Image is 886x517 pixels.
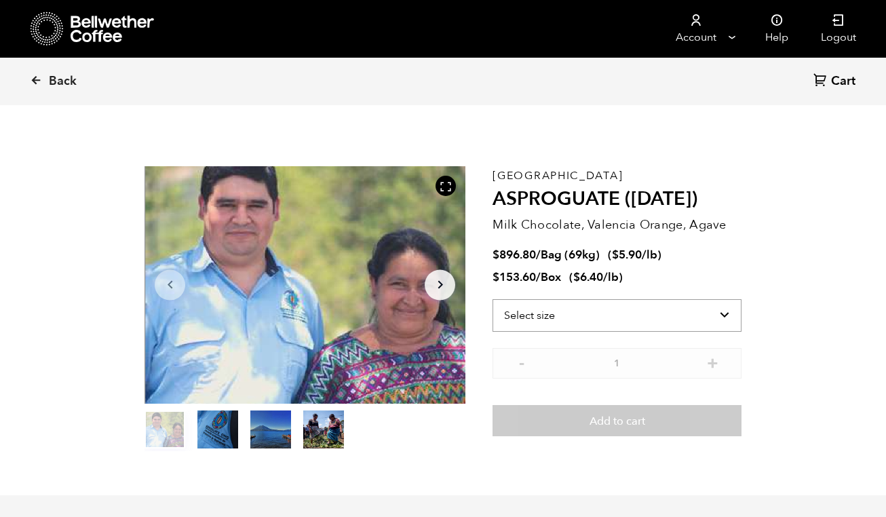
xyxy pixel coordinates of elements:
[612,247,642,263] bdi: 5.90
[541,269,561,285] span: Box
[831,73,855,90] span: Cart
[493,247,536,263] bdi: 896.80
[642,247,657,263] span: /lb
[493,188,741,211] h2: ASPROGUATE ([DATE])
[573,269,580,285] span: $
[541,247,600,263] span: Bag (69kg)
[569,269,623,285] span: ( )
[608,247,661,263] span: ( )
[493,216,741,234] p: Milk Chocolate, Valencia Orange, Agave
[493,247,499,263] span: $
[813,73,859,91] a: Cart
[49,73,77,90] span: Back
[603,269,619,285] span: /lb
[493,405,741,436] button: Add to cart
[612,247,619,263] span: $
[573,269,603,285] bdi: 6.40
[704,355,721,368] button: +
[513,355,530,368] button: -
[536,247,541,263] span: /
[536,269,541,285] span: /
[493,269,536,285] bdi: 153.60
[493,269,499,285] span: $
